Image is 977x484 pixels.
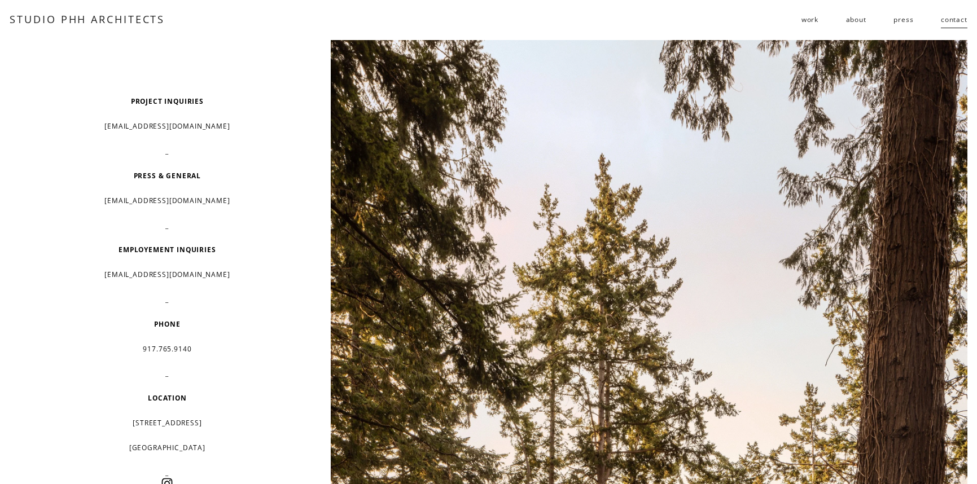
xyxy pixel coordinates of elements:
[801,11,818,29] a: folder dropdown
[801,11,818,28] span: work
[134,171,201,180] strong: PRESS & GENERAL
[131,96,204,105] strong: PROJECT INQUIRIES
[50,143,284,160] p: _
[50,341,284,358] p: 917.765.9140
[50,266,284,283] p: [EMAIL_ADDRESS][DOMAIN_NAME]
[50,192,284,209] p: [EMAIL_ADDRESS][DOMAIN_NAME]
[148,393,187,402] strong: LOCATION
[50,365,284,382] p: _
[154,319,180,328] strong: PHONE
[10,12,165,26] a: STUDIO PHH ARCHITECTS
[50,464,284,481] p: _
[50,217,284,234] p: _
[50,415,284,432] p: [STREET_ADDRESS]
[50,291,284,308] p: _
[941,11,967,29] a: contact
[50,118,284,135] p: [EMAIL_ADDRESS][DOMAIN_NAME]
[119,245,216,254] strong: EMPLOYEMENT INQUIRIES
[50,439,284,456] p: [GEOGRAPHIC_DATA]
[893,11,913,29] a: press
[846,11,866,29] a: about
